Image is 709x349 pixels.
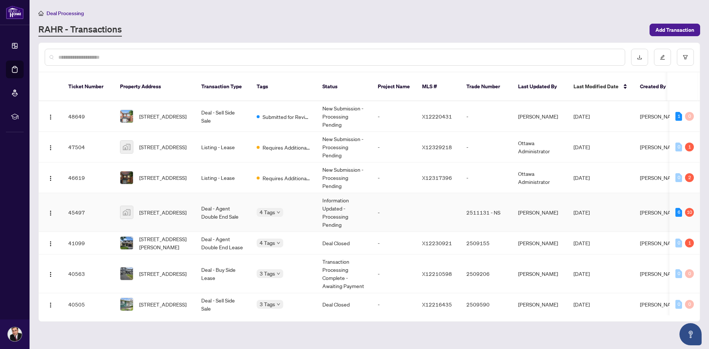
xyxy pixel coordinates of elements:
td: [PERSON_NAME] [512,254,568,293]
td: 46619 [62,162,114,193]
div: 2 [685,173,694,182]
span: [PERSON_NAME] [640,144,680,150]
span: Deal Processing [47,10,84,17]
img: logo [6,6,24,19]
td: Deal - Sell Side Sale [195,101,251,132]
button: Logo [45,206,56,218]
span: [DATE] [573,144,590,150]
span: X12329218 [422,144,452,150]
button: Logo [45,172,56,184]
td: Transaction Processing Complete - Awaiting Payment [316,254,372,293]
img: Logo [48,145,54,151]
span: [PERSON_NAME] [640,301,680,308]
td: [PERSON_NAME] [512,101,568,132]
span: [STREET_ADDRESS] [139,174,186,182]
td: - [460,132,512,162]
span: [DATE] [573,174,590,181]
button: Logo [45,110,56,122]
td: Deal - Agent Double End Sale [195,193,251,232]
span: [PERSON_NAME] [640,209,680,216]
span: home [38,11,44,16]
img: thumbnail-img [120,298,133,311]
span: X12210598 [422,270,452,277]
td: Deal - Sell Side Sale [195,293,251,316]
button: Open asap [679,323,702,345]
td: Listing - Lease [195,132,251,162]
td: Deal - Buy Side Lease [195,254,251,293]
button: edit [654,49,671,66]
td: - [460,162,512,193]
img: Logo [48,271,54,277]
img: Logo [48,114,54,120]
span: Requires Additional Docs [263,174,311,182]
button: filter [677,49,694,66]
span: [PERSON_NAME] [640,113,680,120]
td: 45497 [62,193,114,232]
div: 6 [675,208,682,217]
td: - [372,193,416,232]
td: Listing - Lease [195,162,251,193]
div: 0 [675,173,682,182]
img: Logo [48,210,54,216]
div: 1 [685,239,694,247]
td: Ottawa Administrator [512,162,568,193]
img: Logo [48,175,54,181]
span: down [277,272,280,276]
span: [STREET_ADDRESS][PERSON_NAME] [139,235,189,251]
span: X12216435 [422,301,452,308]
a: RAHR - Transactions [38,23,122,37]
th: Created By [634,72,678,101]
td: [PERSON_NAME] [512,193,568,232]
th: Tags [251,72,316,101]
span: X12230921 [422,240,452,246]
td: 2509590 [460,293,512,316]
th: Status [316,72,372,101]
img: thumbnail-img [120,110,133,123]
td: 40563 [62,254,114,293]
span: [PERSON_NAME] [640,174,680,181]
td: - [372,293,416,316]
button: Logo [45,268,56,280]
img: thumbnail-img [120,267,133,280]
td: Deal Closed [316,293,372,316]
span: [STREET_ADDRESS] [139,270,186,278]
div: 0 [675,269,682,278]
td: - [372,132,416,162]
td: 2509155 [460,232,512,254]
div: 1 [675,112,682,121]
td: Information Updated - Processing Pending [316,193,372,232]
button: Add Transaction [650,24,700,36]
span: [DATE] [573,113,590,120]
span: [DATE] [573,301,590,308]
div: 0 [675,239,682,247]
span: [STREET_ADDRESS] [139,300,186,308]
button: download [631,49,648,66]
td: [PERSON_NAME] [512,232,568,254]
td: [PERSON_NAME] [512,293,568,316]
td: 41099 [62,232,114,254]
th: Ticket Number [62,72,114,101]
img: thumbnail-img [120,206,133,219]
td: 40505 [62,293,114,316]
th: Last Updated By [512,72,568,101]
td: - [372,232,416,254]
div: 0 [675,300,682,309]
span: [DATE] [573,209,590,216]
span: [DATE] [573,270,590,277]
th: Project Name [372,72,416,101]
span: edit [660,55,665,60]
th: Last Modified Date [568,72,634,101]
td: Deal - Agent Double End Lease [195,232,251,254]
span: 3 Tags [260,269,275,278]
th: Property Address [114,72,195,101]
div: 0 [675,143,682,151]
img: Logo [48,302,54,308]
span: 3 Tags [260,300,275,308]
span: [STREET_ADDRESS] [139,112,186,120]
div: 0 [685,269,694,278]
td: - [460,101,512,132]
img: Profile Icon [8,327,22,341]
td: - [372,162,416,193]
button: Logo [45,141,56,153]
span: Last Modified Date [573,82,619,90]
